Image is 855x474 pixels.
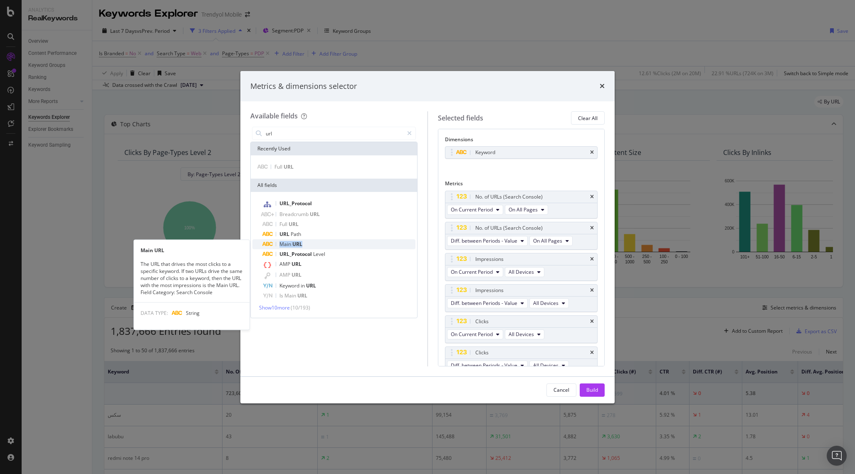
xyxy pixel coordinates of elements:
span: Level [313,251,325,258]
span: On Current Period [451,331,493,338]
button: All Devices [529,298,569,308]
span: URL_Protocol [279,200,312,207]
div: Clicks [475,317,489,326]
span: URL [297,292,307,299]
div: modal [240,71,615,403]
span: Keyword [279,282,301,289]
div: Impressions [475,286,504,295]
span: On All Pages [509,206,538,213]
div: Clicks [475,349,489,357]
input: Search by field name [265,127,403,140]
span: On Current Period [451,268,493,275]
div: Main URL [134,246,250,253]
div: ClickstimesOn Current PeriodAll Devices [445,315,598,343]
div: Dimensions [445,136,598,146]
div: times [590,226,594,231]
button: Build [580,383,605,397]
div: Cancel [554,386,569,393]
button: All Devices [505,329,544,339]
button: Diff. between Periods - Value [447,236,528,246]
span: All Devices [509,268,534,275]
span: URL [292,271,301,278]
button: On Current Period [447,267,503,277]
span: Main [284,292,297,299]
span: URL [289,221,299,228]
span: AMP [279,271,292,278]
div: All fields [251,179,417,192]
div: times [590,350,594,355]
div: ClickstimesDiff. between Periods - ValueAll Devices [445,346,598,374]
div: Keyword [475,148,495,157]
div: times [590,150,594,155]
span: URL [310,211,320,218]
button: On All Pages [529,236,573,246]
span: AMP [279,260,292,268]
div: ImpressionstimesOn Current PeriodAll Devices [445,253,598,281]
div: No. of URLs (Search Console)timesDiff. between Periods - ValueOn All Pages [445,222,598,250]
div: The URL that drives the most clicks to a specific keyword. If two URLs drive the same number of c... [134,260,250,296]
div: times [590,257,594,262]
div: Build [586,386,598,393]
div: times [590,288,594,293]
button: Cancel [546,383,576,397]
div: ImpressionstimesDiff. between Periods - ValueAll Devices [445,284,598,312]
div: No. of URLs (Search Console) [475,224,543,232]
span: Full [274,163,284,170]
span: Main [279,241,292,248]
span: On All Pages [533,237,562,244]
span: On Current Period [451,206,493,213]
span: URL [284,163,294,170]
span: Diff. between Periods - Value [451,362,517,369]
span: All Devices [509,331,534,338]
div: Metrics & dimensions selector [250,81,357,92]
span: Is [279,292,284,299]
div: Clear All [578,115,598,122]
div: Impressions [475,255,504,263]
span: Show 10 more [259,304,290,311]
div: No. of URLs (Search Console)timesOn Current PeriodOn All Pages [445,191,598,219]
div: Selected fields [438,113,483,123]
div: times [590,319,594,324]
span: URL [292,241,302,248]
span: URL [279,231,291,238]
span: in [301,282,306,289]
button: All Devices [529,361,569,371]
span: ( 10 / 193 ) [291,304,310,311]
button: On All Pages [505,205,548,215]
button: On Current Period [447,205,503,215]
div: No. of URLs (Search Console) [475,193,543,201]
div: times [590,194,594,199]
div: Metrics [445,180,598,190]
span: All Devices [533,362,558,369]
span: URL [292,260,301,268]
button: Diff. between Periods - Value [447,361,528,371]
span: Diff. between Periods - Value [451,300,517,307]
span: Breadcrumb [279,211,310,218]
div: Available fields [250,111,298,120]
span: Full [279,221,289,228]
button: On Current Period [447,329,503,339]
span: Path [291,231,301,238]
div: times [600,81,605,92]
span: URL_Protocol [279,251,313,258]
div: Keywordtimes [445,146,598,159]
button: All Devices [505,267,544,277]
span: URL [306,282,316,289]
button: Clear All [571,111,605,125]
span: All Devices [533,300,558,307]
div: Recently Used [251,142,417,155]
div: Open Intercom Messenger [827,446,847,466]
button: Diff. between Periods - Value [447,298,528,308]
span: Diff. between Periods - Value [451,237,517,244]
